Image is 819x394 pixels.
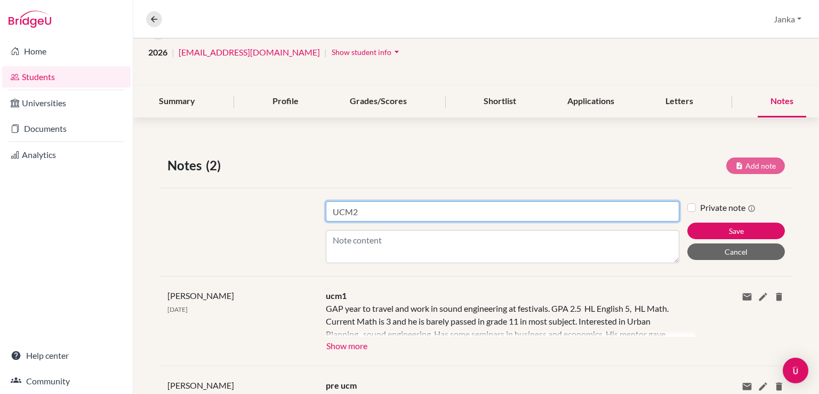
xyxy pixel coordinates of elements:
button: Show more [326,337,368,353]
span: [PERSON_NAME] [167,290,234,301]
button: Add note [726,157,785,174]
a: [EMAIL_ADDRESS][DOMAIN_NAME] [179,46,320,59]
span: (2) [206,156,225,175]
div: Summary [146,86,208,117]
img: Bridge-U [9,11,51,28]
span: pre ucm [326,380,357,390]
div: GAP year to travel and work in sound engineering at festivals. GPA 2.5 HL English 5, HL Math. Cur... [326,302,679,337]
span: | [172,46,174,59]
span: [PERSON_NAME] [167,380,234,390]
div: Profile [260,86,311,117]
span: Notes [167,156,206,175]
input: Note title (required) [326,201,679,222]
span: [DATE] [167,305,188,313]
a: Documents [2,118,131,139]
a: Help center [2,345,131,366]
button: Cancel [687,243,785,260]
span: 2026 [148,46,167,59]
button: Janka [769,9,806,29]
i: arrow_drop_down [391,46,402,57]
a: Home [2,41,131,62]
button: Save [687,223,785,239]
div: Open Intercom Messenger [783,358,808,383]
span: Show student info [332,48,391,57]
div: Applications [555,86,627,117]
a: Community [2,371,131,392]
div: Letters [653,86,706,117]
a: Analytics [2,144,131,166]
button: Show student infoarrow_drop_down [331,44,403,60]
span: ucm1 [326,290,347,301]
div: Shortlist [471,86,529,117]
span: | [324,46,327,59]
div: Grades/Scores [337,86,420,117]
label: Private note [700,201,756,214]
a: Universities [2,92,131,114]
div: Notes [758,86,806,117]
a: Students [2,66,131,88]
